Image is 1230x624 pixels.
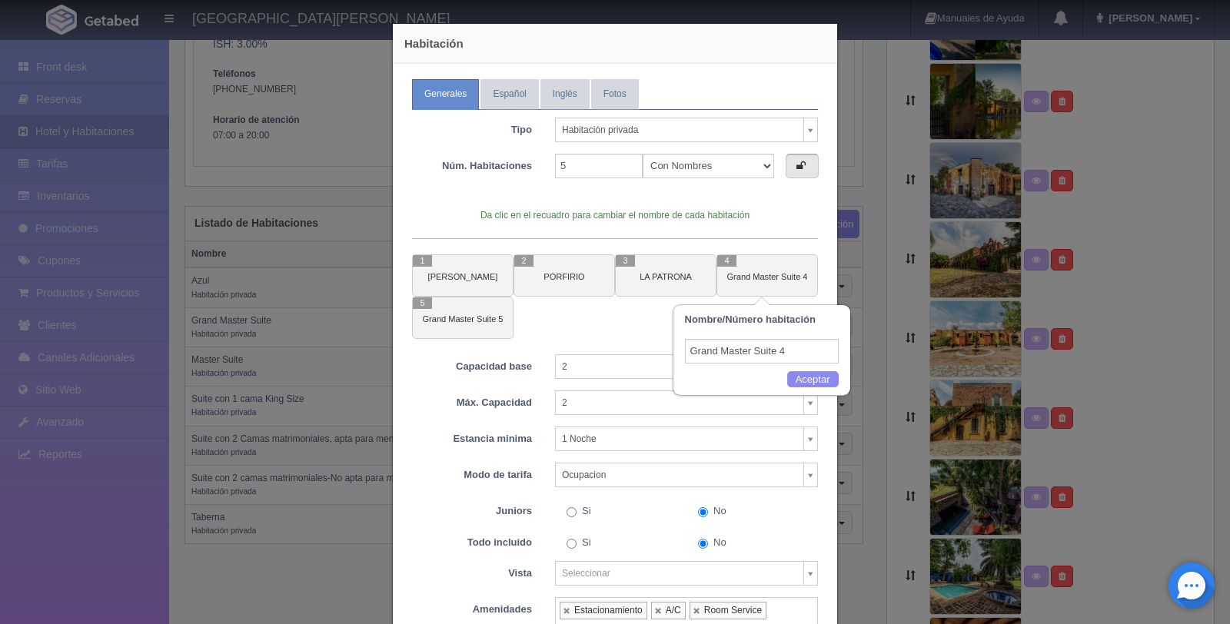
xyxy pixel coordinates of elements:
label: No [698,499,726,519]
label: Máx. Capacidad [401,390,544,410]
button: Aceptar [787,371,839,388]
a: Fotos [591,79,639,109]
a: Inglés [540,79,590,109]
label: Capacidad base [401,354,544,374]
a: Generales [412,79,479,109]
a: Ocupacion [555,463,818,487]
span: 3 [616,255,635,267]
label: Estancia minima [401,427,544,446]
span: 1 [413,255,432,267]
label: No [698,530,726,550]
label: Juniors [401,499,544,519]
div: Estacionamiento [574,605,643,616]
span: Da clic en el recuadro para cambiar el nombre de cada habitación [480,210,750,221]
span: Seleccionar [562,562,797,585]
button: 3 LA PATRONA [615,254,716,297]
small: [PERSON_NAME] [428,272,498,281]
input: No [698,507,708,517]
div: Room Service [704,605,762,616]
a: Español [480,79,538,109]
button: 5 Grand Master Suite 5 [412,297,514,339]
span: 1 Noche [562,427,797,450]
label: Vista [401,561,544,581]
label: Modo de tarifa [401,463,544,483]
label: Todo incluido [401,530,544,550]
button: 1 [PERSON_NAME] [412,254,514,297]
span: 2 [514,255,534,267]
span: 5 [413,297,432,309]
a: 2 [555,390,818,415]
span: 4 [717,255,736,267]
label: Si [567,499,591,519]
input: Si [567,507,577,517]
small: Grand Master Suite 5 [423,314,504,324]
span: Ocupacion [562,463,797,486]
label: Nombre/Número habitación [685,313,816,327]
label: Amenidades [401,597,544,617]
div: A/C [666,605,681,616]
small: Grand Master Suite 4 [727,272,808,281]
h4: Habitación [404,35,826,51]
a: Habitación privada [555,118,818,142]
button: 2 PORFIRIO [514,254,615,297]
button: 4 Grand Master Suite 4 [716,254,818,297]
a: Seleccionar [555,561,818,586]
small: PORFIRIO [544,272,584,281]
span: 2 [562,391,797,414]
a: 1 Noche [555,427,818,451]
input: No [698,539,708,549]
input: Ingresar núm. habitación [685,339,839,363]
span: Habitación privada [562,118,797,141]
span: 2 [562,355,797,378]
small: LA PATRONA [640,272,692,281]
a: 2 [555,354,818,379]
label: Si [567,530,591,550]
label: Tipo [401,118,544,138]
label: Núm. Habitaciones [401,154,544,174]
input: Si [567,539,577,549]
